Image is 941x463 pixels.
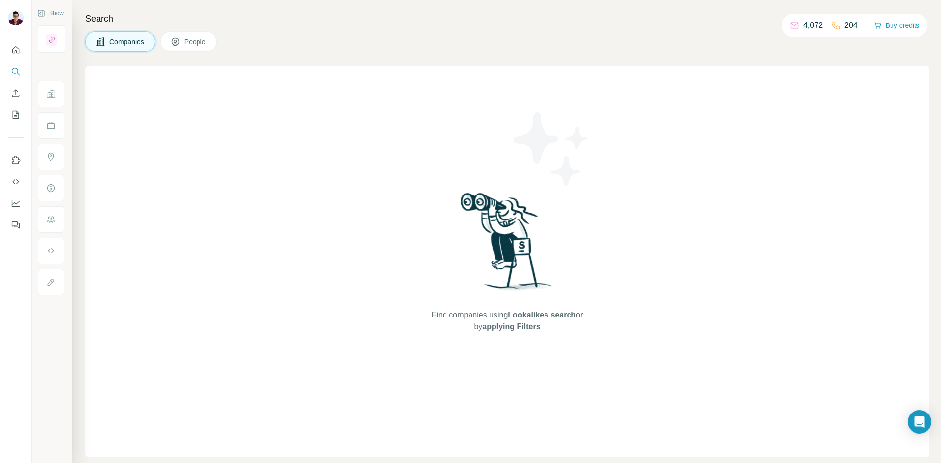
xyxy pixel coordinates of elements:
[8,216,24,234] button: Feedback
[8,84,24,102] button: Enrich CSV
[844,20,858,31] p: 204
[8,151,24,169] button: Use Surfe on LinkedIn
[109,37,145,47] span: Companies
[184,37,207,47] span: People
[8,63,24,80] button: Search
[85,12,929,25] h4: Search
[874,19,919,32] button: Buy credits
[8,41,24,59] button: Quick start
[507,105,595,193] img: Surfe Illustration - Stars
[8,106,24,123] button: My lists
[482,322,540,331] span: applying Filters
[429,309,586,333] span: Find companies using or by
[456,190,558,299] img: Surfe Illustration - Woman searching with binoculars
[8,195,24,212] button: Dashboard
[8,10,24,25] img: Avatar
[508,311,576,319] span: Lookalikes search
[8,173,24,191] button: Use Surfe API
[30,6,71,21] button: Show
[908,410,931,434] div: Open Intercom Messenger
[803,20,823,31] p: 4,072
